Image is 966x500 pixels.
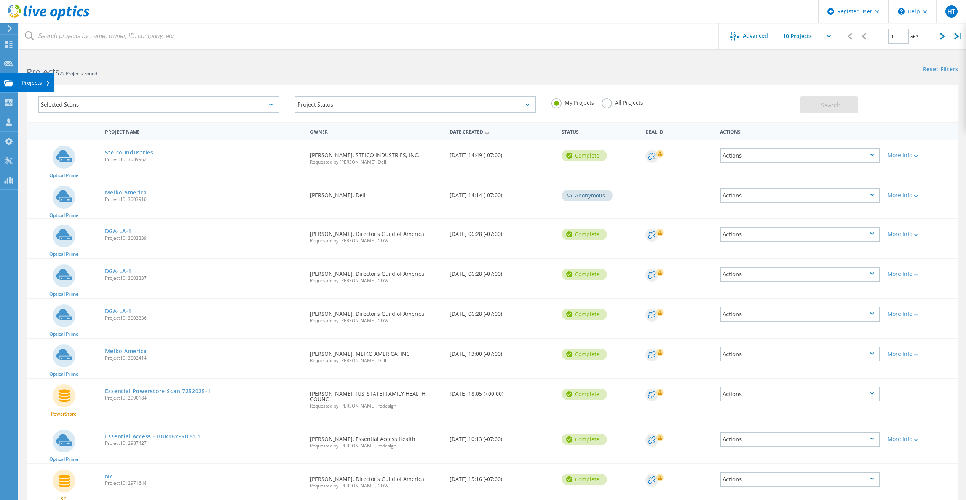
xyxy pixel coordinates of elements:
div: [PERSON_NAME], Director's Guild of America [306,219,446,251]
div: Complete [562,229,607,240]
div: [DATE] 15:16 (-07:00) [446,464,558,489]
a: Meiko America [105,349,147,354]
div: Complete [562,474,607,485]
div: Selected Scans [38,96,279,113]
span: Advanced [743,33,768,38]
div: Complete [562,309,607,320]
div: Complete [562,349,607,360]
div: Complete [562,269,607,280]
span: of 3 [910,33,918,40]
div: Project Status [295,96,536,113]
span: Optical Prime [49,332,78,336]
span: Project ID: 3039962 [105,157,302,162]
a: NY [105,474,113,479]
div: [PERSON_NAME], Dell [306,180,446,205]
span: Project ID: 2990184 [105,396,302,400]
a: Reset Filters [923,67,958,73]
div: | [950,23,966,50]
a: Essential Access - BUR16xFSIT51.1 [105,434,201,439]
span: Project ID: 3003339 [105,236,302,240]
div: More Info [888,351,955,357]
div: More Info [888,271,955,277]
div: [DATE] 13:00 (-07:00) [446,339,558,364]
svg: \n [898,8,905,15]
span: Optical Prime [49,372,78,376]
a: Steico Industries [105,150,153,155]
span: Requested by [PERSON_NAME], CDW [310,279,442,283]
div: | [840,23,856,50]
span: Requested by [PERSON_NAME], redesign [310,404,442,408]
span: Search [821,101,841,109]
span: Project ID: 3002414 [105,356,302,360]
div: Actions [720,307,880,322]
div: Actions [720,387,880,401]
label: All Projects [602,98,643,105]
div: Actions [720,432,880,447]
span: Requested by [PERSON_NAME], Dell [310,358,442,363]
div: [DATE] 18:05 (+00:00) [446,379,558,404]
span: Requested by [PERSON_NAME], CDW [310,318,442,323]
a: DGA-LA-1 [105,269,132,274]
span: Project ID: 3003336 [105,316,302,320]
div: Actions [716,124,884,138]
span: 22 Projects Found [59,70,97,77]
span: Requested by [PERSON_NAME], Dell [310,160,442,164]
span: Requested by [PERSON_NAME], CDW [310,484,442,488]
span: Project ID: 2987427 [105,441,302,446]
label: My Projects [551,98,594,105]
div: Actions [720,148,880,163]
span: Optical Prime [49,173,78,178]
div: Project Name [101,124,306,138]
span: HT [947,8,955,14]
div: Projects [22,80,51,86]
div: [PERSON_NAME], [US_STATE] FAMILY HEALTH COUNC [306,379,446,416]
div: [PERSON_NAME], Director's Guild of America [306,299,446,331]
div: Actions [720,227,880,242]
span: Project ID: 3003337 [105,276,302,280]
button: Search [800,96,858,113]
div: Actions [720,347,880,361]
span: Project ID: 2971644 [105,481,302,486]
div: [PERSON_NAME], Director's Guild of America [306,464,446,496]
a: Live Optics Dashboard [8,16,89,21]
div: [DATE] 14:14 (-07:00) [446,180,558,205]
div: Owner [306,124,446,138]
div: Actions [720,188,880,203]
span: Project ID: 3003910 [105,197,302,202]
div: Anonymous [562,190,613,201]
div: [DATE] 06:28 (-07:00) [446,219,558,244]
div: [PERSON_NAME], Essential Access Health [306,424,446,456]
span: Optical Prime [49,292,78,296]
div: Deal Id [642,124,716,138]
input: Search projects by name, owner, ID, company, etc [19,23,719,49]
span: Optical Prime [49,457,78,462]
span: Requested by [PERSON_NAME], CDW [310,239,442,243]
span: Optical Prime [49,252,78,256]
div: [DATE] 14:49 (-07:00) [446,140,558,166]
div: [PERSON_NAME], STEICO INDUSTRIES, INC. [306,140,446,172]
div: [DATE] 06:28 (-07:00) [446,299,558,324]
div: Complete [562,389,607,400]
b: Projects [27,66,59,78]
div: [DATE] 06:28 (-07:00) [446,259,558,284]
span: PowerStore [51,412,77,416]
div: More Info [888,153,955,158]
div: Actions [720,472,880,487]
a: DGA-LA-1 [105,309,132,314]
div: More Info [888,311,955,317]
a: DGA-LA-1 [105,229,132,234]
a: Meiko America [105,190,147,195]
div: More Info [888,193,955,198]
div: Actions [720,267,880,282]
a: Essential Powerstore Scan 7252025-1 [105,389,211,394]
div: [PERSON_NAME], Director's Guild of America [306,259,446,291]
div: [DATE] 10:13 (-07:00) [446,424,558,449]
div: More Info [888,436,955,442]
div: [PERSON_NAME], MEIKO AMERICA, INC [306,339,446,371]
div: Complete [562,434,607,445]
span: Requested by [PERSON_NAME], redesign [310,444,442,448]
div: Date Created [446,124,558,139]
span: Optical Prime [49,213,78,218]
div: Status [558,124,642,138]
div: More Info [888,231,955,237]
